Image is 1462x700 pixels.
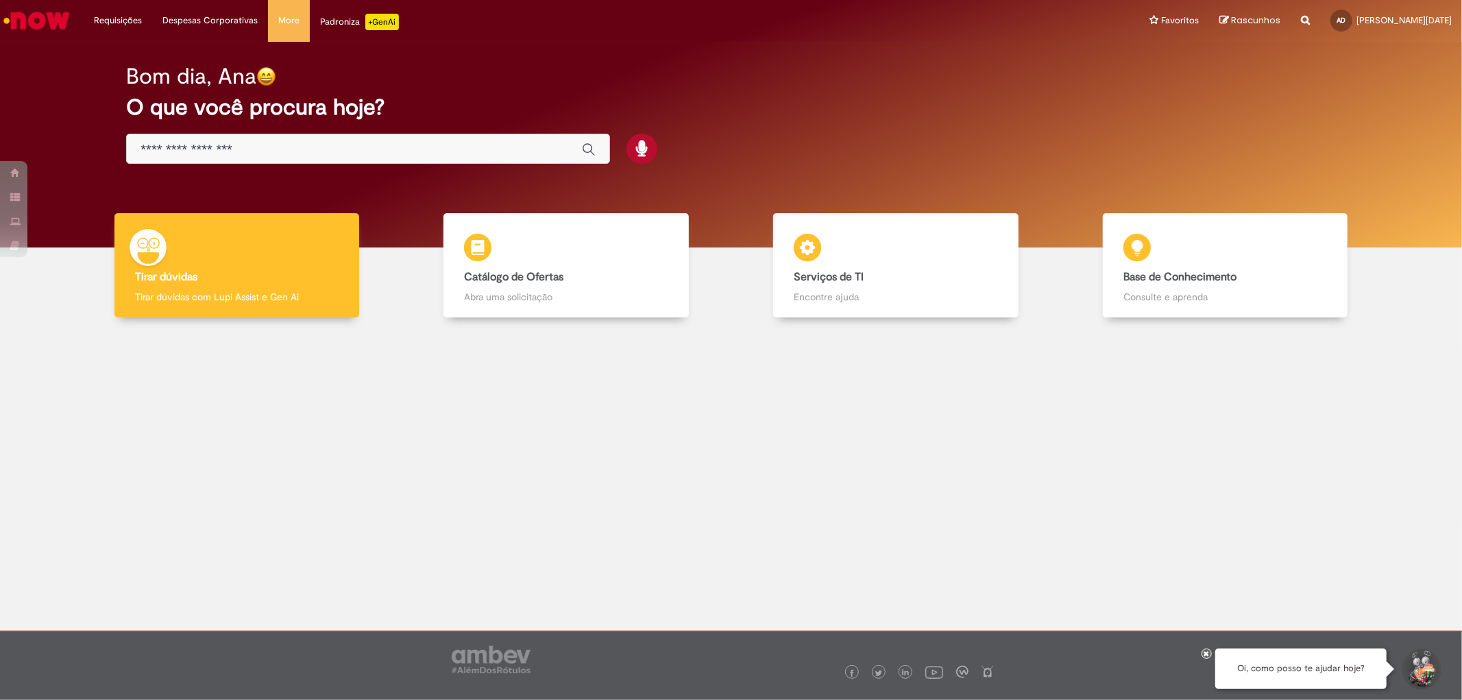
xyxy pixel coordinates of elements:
p: Consulte e aprenda [1123,290,1327,304]
b: Catálogo de Ofertas [464,270,563,284]
img: logo_footer_workplace.png [956,666,968,678]
div: Padroniza [320,14,399,30]
span: [PERSON_NAME][DATE] [1356,14,1452,26]
img: logo_footer_naosei.png [982,666,994,678]
img: logo_footer_ambev_rotulo_gray.png [452,646,531,673]
a: Rascunhos [1219,14,1280,27]
a: Tirar dúvidas Tirar dúvidas com Lupi Assist e Gen Ai [72,213,402,318]
a: Serviços de TI Encontre ajuda [731,213,1061,318]
span: Despesas Corporativas [162,14,258,27]
b: Serviços de TI [794,270,864,284]
h2: O que você procura hoje? [126,95,1335,119]
p: +GenAi [365,14,399,30]
img: logo_footer_youtube.png [925,663,943,681]
span: Favoritos [1161,14,1199,27]
button: Iniciar Conversa de Suporte [1400,649,1441,690]
h2: Bom dia, Ana [126,64,256,88]
img: logo_footer_twitter.png [875,670,882,677]
p: Encontre ajuda [794,290,997,304]
span: More [278,14,300,27]
img: logo_footer_linkedin.png [902,669,909,677]
b: Tirar dúvidas [135,270,197,284]
img: ServiceNow [1,7,72,34]
p: Abra uma solicitação [464,290,668,304]
a: Catálogo de Ofertas Abra uma solicitação [402,213,731,318]
b: Base de Conhecimento [1123,270,1236,284]
span: Rascunhos [1231,14,1280,27]
a: Base de Conhecimento Consulte e aprenda [1060,213,1390,318]
span: AD [1337,16,1346,25]
div: Oi, como posso te ajudar hoje? [1215,649,1387,689]
img: happy-face.png [256,67,276,86]
p: Tirar dúvidas com Lupi Assist e Gen Ai [135,290,339,304]
img: logo_footer_facebook.png [849,670,855,677]
span: Requisições [94,14,142,27]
